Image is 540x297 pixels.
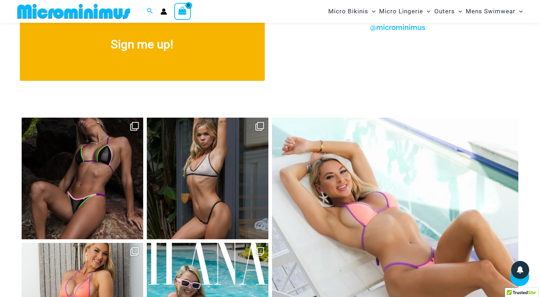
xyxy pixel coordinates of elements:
span: Micro Lingerie [379,2,423,21]
span: Micro Bikinis [328,2,368,21]
span: Menu Toggle [455,2,462,21]
a: OutersMenu ToggleMenu Toggle [433,2,464,21]
span: Outers [434,2,455,21]
img: MM SHOP LOGO FLAT [14,3,133,19]
a: Micro BikinisMenu ToggleMenu Toggle [326,2,377,21]
a: Account icon link [161,8,167,15]
span: Mens Swimwear [466,2,515,21]
nav: Site Navigation [325,1,526,22]
span: Menu Toggle [368,2,376,21]
a: Search icon link [147,7,153,16]
a: Micro LingerieMenu ToggleMenu Toggle [377,2,432,21]
span: Menu Toggle [423,2,430,21]
a: @microminimus [370,23,425,32]
a: View Shopping Cart, empty [174,3,191,19]
button: Sign me up! [20,8,265,81]
span: Menu Toggle [515,2,523,21]
a: Mens SwimwearMenu ToggleMenu Toggle [464,2,524,21]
